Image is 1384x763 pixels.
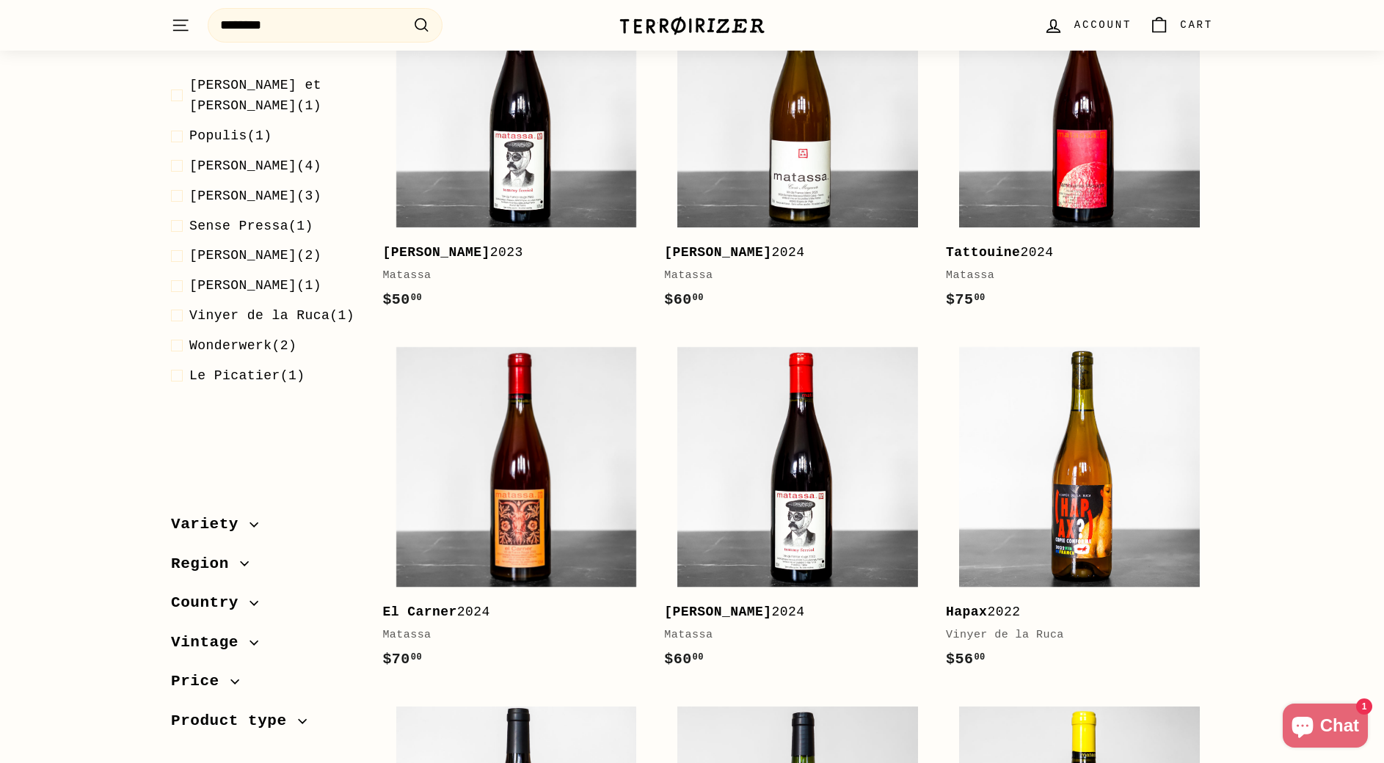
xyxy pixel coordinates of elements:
[382,651,422,668] span: $70
[189,77,321,113] span: [PERSON_NAME] et [PERSON_NAME]
[171,508,359,548] button: Variety
[171,669,230,694] span: Price
[382,627,635,644] div: Matassa
[189,308,329,323] span: Vinyer de la Ruca
[664,651,704,668] span: $60
[189,74,359,117] span: (1)
[946,245,1020,260] b: Tattouine
[189,158,296,173] span: [PERSON_NAME]
[974,652,985,662] sup: 00
[664,334,931,686] a: [PERSON_NAME]2024Matassa
[382,245,489,260] b: [PERSON_NAME]
[189,275,321,296] span: (1)
[189,248,296,263] span: [PERSON_NAME]
[189,188,296,202] span: [PERSON_NAME]
[189,337,272,352] span: Wonderwerk
[946,627,1198,644] div: Vinyer de la Ruca
[189,185,321,206] span: (3)
[1035,4,1140,47] a: Account
[171,547,359,587] button: Region
[664,291,704,308] span: $60
[382,267,635,285] div: Matassa
[189,215,313,236] span: (1)
[171,629,250,654] span: Vintage
[1180,17,1213,33] span: Cart
[189,305,354,326] span: (1)
[189,125,272,147] span: (1)
[946,605,987,619] b: Hapax
[171,626,359,665] button: Vintage
[171,709,298,734] span: Product type
[382,334,649,686] a: El Carner2024Matassa
[946,651,986,668] span: $56
[1140,4,1222,47] a: Cart
[1278,704,1372,751] inbox-online-store-chat: Shopify online store chat
[411,652,422,662] sup: 00
[664,605,771,619] b: [PERSON_NAME]
[664,245,771,260] b: [PERSON_NAME]
[189,278,296,293] span: [PERSON_NAME]
[382,602,635,623] div: 2024
[189,365,305,386] span: (1)
[946,602,1198,623] div: 2022
[946,267,1198,285] div: Matassa
[664,627,917,644] div: Matassa
[189,156,321,177] span: (4)
[189,218,288,233] span: Sense Pressa
[974,293,985,303] sup: 00
[946,242,1198,263] div: 2024
[411,293,422,303] sup: 00
[171,512,250,537] span: Variety
[171,665,359,705] button: Price
[664,602,917,623] div: 2024
[171,591,250,616] span: Country
[189,245,321,266] span: (2)
[382,291,422,308] span: $50
[664,242,917,263] div: 2024
[693,293,704,303] sup: 00
[946,334,1213,686] a: Hapax2022Vinyer de la Ruca
[382,242,635,263] div: 2023
[171,705,359,745] button: Product type
[189,128,247,143] span: Populis
[171,587,359,627] button: Country
[1074,17,1132,33] span: Account
[189,368,280,382] span: Le Picatier
[171,551,240,576] span: Region
[664,267,917,285] div: Matassa
[382,605,456,619] b: El Carner
[946,291,986,308] span: $75
[693,652,704,662] sup: 00
[189,335,296,356] span: (2)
